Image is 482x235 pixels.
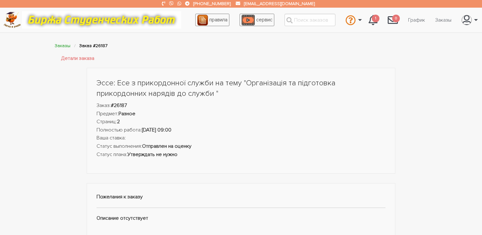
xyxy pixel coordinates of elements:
strong: [DATE] 09:00 [142,127,171,133]
a: Заказы [430,14,457,26]
li: Статус плана: [97,151,386,159]
a: [EMAIL_ADDRESS][DOMAIN_NAME] [244,1,315,6]
li: Заказ #26187 [79,42,107,49]
strong: Пожелания к заказу [97,194,143,200]
img: logo-c4363faeb99b52c628a42810ed6dfb4293a56d4e4775eb116515dfe7f33672af.png [4,12,21,28]
a: сервис [240,14,274,26]
li: Полностью работа: [97,126,386,134]
a: График [403,14,430,26]
span: 0 [392,15,400,23]
a: 1 [363,11,383,29]
a: Заказы [55,43,70,48]
a: 0 [383,11,403,29]
h1: Эссе: Есе з прикордонної служби на тему "Організація та підготовка прикордонних нарядів до служби " [97,78,386,99]
span: сервис [256,17,272,23]
img: play_icon-49f7f135c9dc9a03216cfdbccbe1e3994649169d890fb554cedf0eac35a01ba8.png [241,15,255,25]
input: Поиск заказов [284,14,335,26]
li: Статус выполнения: [97,142,386,151]
strong: Утверждать не нужно [127,151,177,158]
strong: #26187 [111,102,127,109]
span: правила [209,17,227,23]
img: motto-12e01f5a76059d5f6a28199ef077b1f78e012cfde436ab5cf1d4517935686d32.gif [22,11,181,29]
li: Страниц: [97,118,386,126]
strong: Отправлен на оценку [142,143,191,149]
li: Ваша ставка: [97,134,386,142]
strong: 2 [117,118,120,125]
img: agreement_icon-feca34a61ba7f3d1581b08bc946b2ec1ccb426f67415f344566775c155b7f62c.png [197,15,208,25]
a: Детали заказа [61,54,94,63]
a: [PHONE_NUMBER] [193,1,231,6]
span: 1 [372,15,379,23]
li: Заказ: [97,102,386,110]
a: правила [195,14,229,26]
strong: Разное [119,110,135,117]
li: Предмет: [97,110,386,118]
